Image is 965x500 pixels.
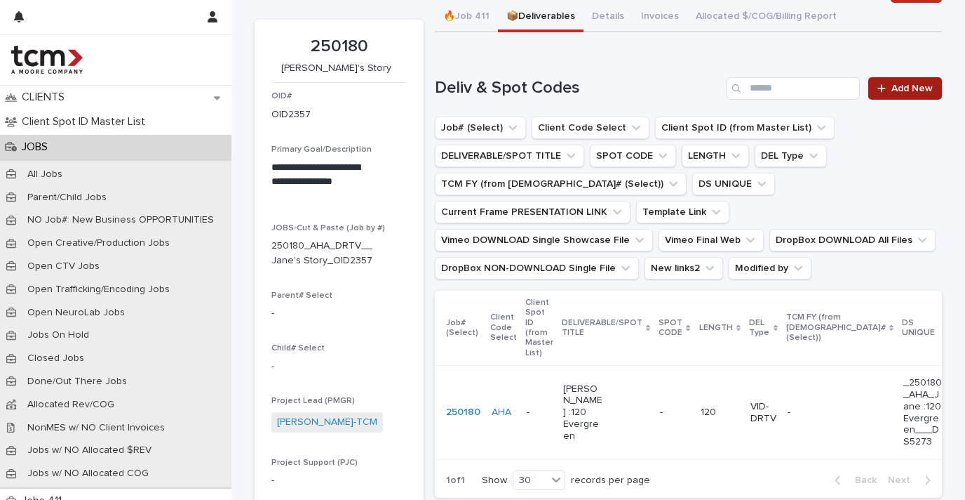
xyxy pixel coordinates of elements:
[271,37,407,57] p: 250180
[16,115,156,129] p: Client Spot ID Master List
[16,237,181,249] p: Open Creative/Production Jobs
[868,77,942,100] a: Add New
[755,145,827,167] button: DEL Type
[271,92,292,100] span: OID#
[788,407,829,419] p: -
[846,475,877,485] span: Back
[659,229,764,251] button: Vimeo Final Web
[271,145,372,154] span: Primary Goal/Description
[903,377,945,448] p: _250180_AHA_Jane :120 Evergreen___DS5273
[563,383,605,442] p: [PERSON_NAME] :120 Evergreen
[891,84,933,93] span: Add New
[482,475,507,487] p: Show
[583,3,633,32] button: Details
[692,173,775,195] button: DS UNIQUE
[16,214,225,226] p: NO Job#: New Business OPPORTUNITIES
[701,407,739,419] p: 120
[571,475,650,487] p: records per page
[769,229,936,251] button: DropBox DOWNLOAD All Files
[750,401,776,425] p: VID-DRTV
[687,3,845,32] button: Allocated $/COG/Billing Report
[823,474,882,487] button: Back
[590,145,676,167] button: SPOT CODE
[660,404,666,419] p: -
[699,320,733,336] p: LENGTH
[888,475,919,485] span: Next
[435,173,687,195] button: TCM FY (from Job# (Select))
[271,239,373,268] p: 250180_AHA_DRTV__Jane's Story_OID2357
[16,91,76,104] p: CLIENTS
[655,117,835,139] button: Client Spot ID (from Master List)
[727,77,860,100] input: Search
[16,261,111,272] p: Open CTV Jobs
[882,474,942,487] button: Next
[271,473,407,488] p: -
[271,291,332,300] span: Parent# Select
[562,315,642,341] p: DELIVERABLE/SPOT TITLE
[513,473,547,488] div: 30
[16,399,126,411] p: Allocated Rev/COG
[682,145,749,167] button: LENGTH
[16,329,100,341] p: Jobs On Hold
[492,407,511,419] a: AHA
[435,145,584,167] button: DELIVERABLE/SPOT TITLE
[659,315,682,341] p: SPOT CODE
[525,295,553,361] p: Client Spot ID (from Master List)
[786,310,886,346] p: TCM FY (from [DEMOGRAPHIC_DATA]# (Select))
[16,284,181,296] p: Open Trafficking/Encoding Jobs
[633,3,687,32] button: Invoices
[11,46,83,74] img: 4hMmSqQkux38exxPVZHQ
[902,315,938,341] p: DS UNIQUE
[435,117,526,139] button: Job# (Select)
[16,169,74,180] p: All Jobs
[271,459,358,467] span: Project Support (PJC)
[636,201,729,223] button: Template Link
[435,201,630,223] button: Current Frame PRESENTATION LINK
[271,360,407,374] p: -
[498,3,583,32] button: 📦Deliverables
[16,307,136,319] p: Open NeuroLab Jobs
[749,315,770,341] p: DEL Type
[277,415,377,430] a: [PERSON_NAME]-TCM
[527,407,552,419] p: -
[16,468,160,480] p: Jobs w/ NO Allocated COG
[435,257,639,279] button: DropBox NON-DOWNLOAD Single File
[435,78,721,98] h1: Deliv & Spot Codes
[16,376,138,388] p: Done/Out There Jobs
[490,310,517,346] p: Client Code Select
[435,229,653,251] button: Vimeo DOWNLOAD Single Showcase File
[446,407,480,419] a: 250180
[16,353,95,364] p: Closed Jobs
[16,422,176,434] p: NonMES w/ NO Client Invoices
[271,397,355,405] span: Project Lead (PMGR)
[271,63,401,74] p: [PERSON_NAME]'s Story
[645,257,723,279] button: New links2
[532,117,649,139] button: Client Code Select
[435,3,498,32] button: 🔥Job 411
[271,344,325,353] span: Child# Select
[446,315,482,341] p: Job# (Select)
[435,463,476,498] p: 1 of 1
[271,224,385,232] span: JOBS-Cut & Paste (Job by #)
[271,107,311,122] p: OID2357
[16,445,163,456] p: Jobs w/ NO Allocated $REV
[271,306,407,321] p: -
[16,192,118,204] p: Parent/Child Jobs
[16,140,59,154] p: JOBS
[729,257,811,279] button: Modified by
